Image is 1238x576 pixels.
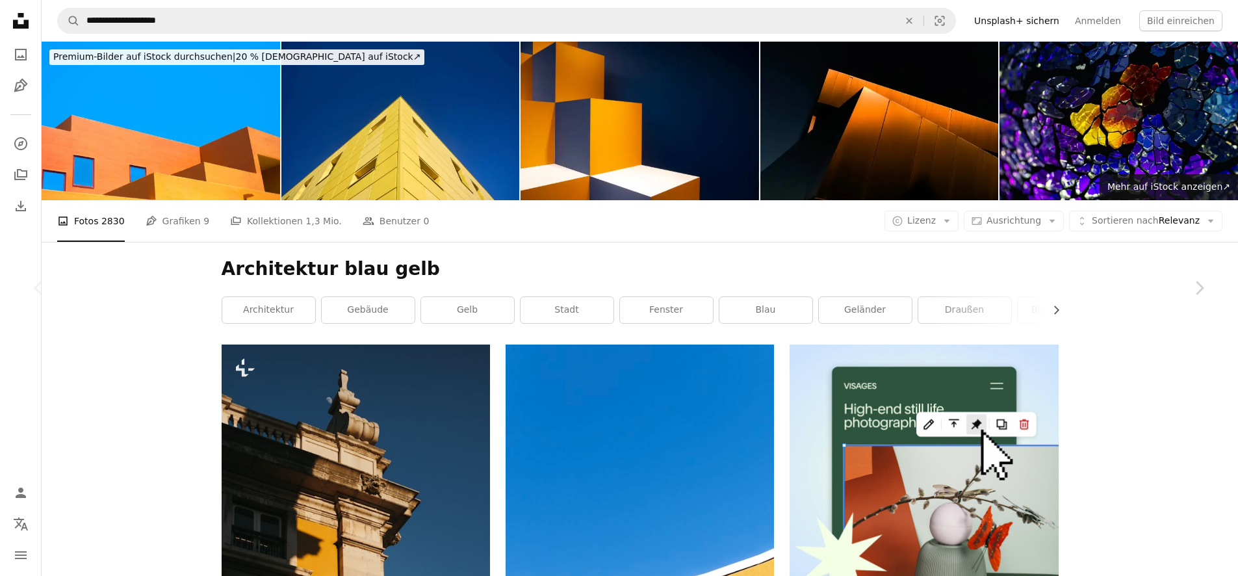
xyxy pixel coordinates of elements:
[1092,215,1200,228] span: Relevanz
[1069,211,1222,231] button: Sortieren nachRelevanz
[423,214,429,228] span: 0
[964,211,1064,231] button: Ausrichtung
[966,10,1067,31] a: Unsplash+ sichern
[907,215,936,226] span: Lizenz
[918,297,1011,323] a: draußen
[421,297,514,323] a: gelb
[1107,181,1230,192] span: Mehr auf iStock anzeigen ↗
[620,297,713,323] a: Fenster
[884,211,959,231] button: Lizenz
[8,480,34,506] a: Anmelden / Registrieren
[760,42,999,200] img: Linien und Winkel: Moderne Architektur
[53,51,420,62] span: 20 % [DEMOGRAPHIC_DATA] auf iStock ↗
[521,297,613,323] a: Stadt
[719,297,812,323] a: blau
[1018,297,1111,323] a: blau und gelb
[281,42,520,200] img: Aluminium-Verbundplatten für die Reparatur Restaurierung der Fassade des Geschäftsgebäudes, Lager...
[42,42,280,200] img: Santa Fe, NM: Zocolo Condominiums
[999,42,1238,200] img: blue and yellow cracked stained glass mosaic textured background
[895,8,923,33] button: Löschen
[230,200,342,242] a: Kollektionen 1,3 Mio.
[1092,215,1159,226] span: Sortieren nach
[987,215,1041,226] span: Ausrichtung
[819,297,912,323] a: Geländer
[363,200,430,242] a: Benutzer 0
[222,257,1059,281] h1: Architektur blau gelb
[58,8,80,33] button: Unsplash suchen
[8,73,34,99] a: Grafiken
[8,193,34,219] a: Bisherige Downloads
[8,42,34,68] a: Fotos
[222,297,315,323] a: Architektur
[203,214,209,228] span: 9
[57,8,956,34] form: Finden Sie Bildmaterial auf der ganzen Webseite
[8,162,34,188] a: Kollektionen
[8,511,34,537] button: Sprache
[1139,10,1222,31] button: Bild einreichen
[146,200,209,242] a: Grafiken 9
[1067,10,1129,31] a: Anmelden
[8,131,34,157] a: Entdecken
[222,540,490,552] a: Ein hohes Gebäude mit einer Uhr auf der Spitze
[1100,174,1238,200] a: Mehr auf iStock anzeigen↗
[1044,297,1059,323] button: Liste nach rechts verschieben
[322,297,415,323] a: Gebäude
[305,214,341,228] span: 1,3 Mio.
[42,42,432,73] a: Premium-Bilder auf iStock durchsuchen|20 % [DEMOGRAPHIC_DATA] auf iStock↗
[521,42,759,200] img: Nahaufnahme Von Gelbem Papier Vor Blauem Hintergrund
[506,497,774,509] a: Ein Flugzeug fliegt hoch in den blauen Himmel
[8,542,34,568] button: Menü
[53,51,236,62] span: Premium-Bilder auf iStock durchsuchen |
[1160,226,1238,350] a: Weiter
[924,8,955,33] button: Visuelle Suche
